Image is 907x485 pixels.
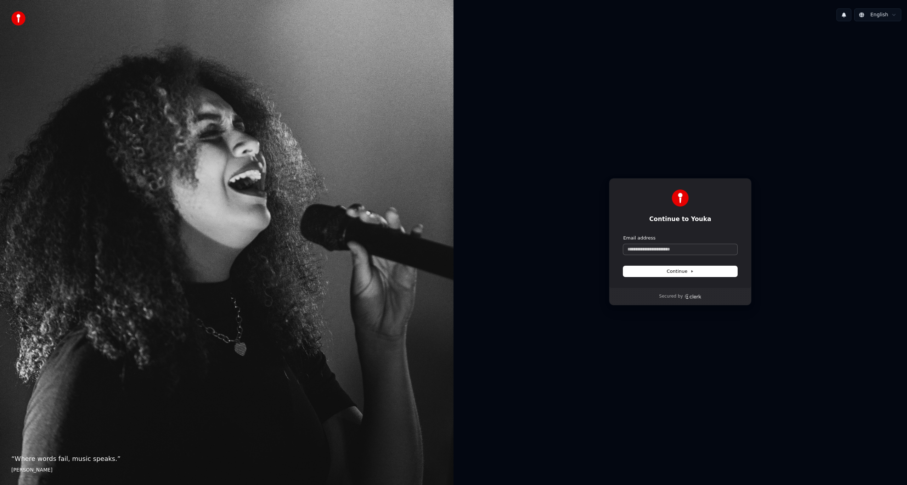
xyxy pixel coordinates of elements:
a: Clerk logo [685,294,702,299]
img: youka [11,11,26,26]
img: Youka [672,190,689,207]
button: Continue [623,266,737,277]
label: Email address [623,235,655,241]
h1: Continue to Youka [623,215,737,224]
footer: [PERSON_NAME] [11,467,442,474]
span: Continue [667,268,694,275]
p: “ Where words fail, music speaks. ” [11,454,442,464]
p: Secured by [659,294,683,299]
